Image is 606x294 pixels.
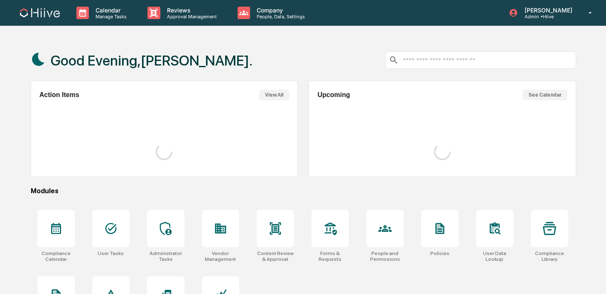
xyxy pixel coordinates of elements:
div: Compliance Calendar [37,250,75,262]
div: Compliance Library [531,250,568,262]
p: Calendar [89,7,131,14]
div: User Tasks [98,250,124,256]
div: Modules [31,187,576,195]
h1: Good Evening,[PERSON_NAME]. [51,52,253,69]
div: User Data Lookup [476,250,513,262]
div: Administrator Tasks [147,250,184,262]
p: People, Data, Settings [250,14,309,19]
p: [PERSON_NAME] [518,7,577,14]
div: Policies [430,250,449,256]
button: See Calendar [523,90,567,100]
button: View All [259,90,289,100]
div: Content Review & Approval [257,250,294,262]
div: People and Permissions [366,250,404,262]
h2: Action Items [39,91,79,99]
p: Manage Tasks [89,14,131,19]
img: logo [20,8,60,17]
p: Approval Management [160,14,221,19]
p: Admin • Hiive [518,14,577,19]
p: Reviews [160,7,221,14]
div: Forms & Requests [312,250,349,262]
div: Vendor Management [202,250,239,262]
h2: Upcoming [317,91,350,99]
p: Company [250,7,309,14]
